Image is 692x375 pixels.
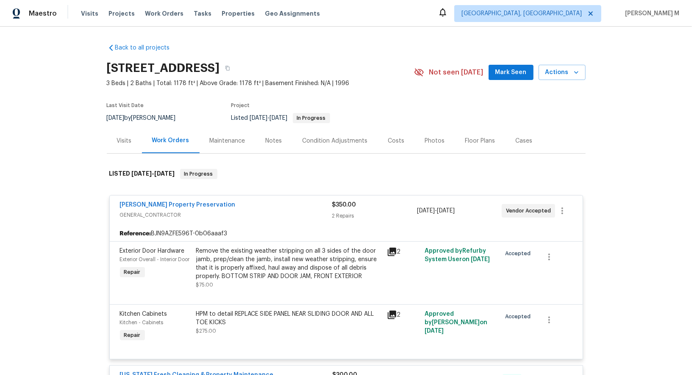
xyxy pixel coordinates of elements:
span: Vendor Accepted [506,207,554,215]
span: [PERSON_NAME] M [622,9,679,18]
span: [DATE] [270,115,288,121]
span: In Progress [294,116,329,121]
span: Accepted [505,249,534,258]
h2: [STREET_ADDRESS] [107,64,220,72]
span: Last Visit Date [107,103,144,108]
span: Work Orders [145,9,183,18]
div: Costs [388,137,405,145]
span: [DATE] [107,115,125,121]
button: Actions [539,65,586,80]
span: [DATE] [132,171,152,176]
span: Maestro [29,9,57,18]
div: Visits [117,137,132,145]
div: 2 Repairs [332,212,417,220]
span: Approved by Refurby System User on [425,248,490,262]
a: [PERSON_NAME] Property Preservation [120,202,236,208]
span: Actions [545,67,579,78]
span: Kitchen Cabinets [120,311,167,317]
div: 2 [387,247,420,257]
span: Projects [108,9,135,18]
span: $75.00 [196,282,214,287]
div: HPM to detail REPLACE SIDE PANEL NEAR SLIDING DOOR AND ALL TOE KICKS [196,310,382,327]
div: Notes [266,137,282,145]
span: Properties [222,9,255,18]
span: Tasks [194,11,211,17]
div: BJN9AZFE596T-0b06aaaf3 [110,226,583,241]
span: Accepted [505,312,534,321]
div: Work Orders [152,136,189,145]
span: - [132,171,175,176]
span: Repair [121,331,144,339]
span: $350.00 [332,202,356,208]
span: - [417,207,455,215]
span: [GEOGRAPHIC_DATA], [GEOGRAPHIC_DATA] [461,9,582,18]
span: Exterior Door Hardware [120,248,185,254]
div: Photos [425,137,445,145]
span: [DATE] [417,208,435,214]
span: Approved by [PERSON_NAME] on [425,311,487,334]
div: by [PERSON_NAME] [107,113,186,123]
span: Kitchen - Cabinets [120,320,164,325]
span: [DATE] [155,171,175,176]
button: Copy Address [220,61,235,76]
span: Not seen [DATE] [429,68,484,77]
div: Remove the existing weather stripping on all 3 sides of the door jamb, prep/clean the jamb, insta... [196,247,382,281]
div: Cases [516,137,533,145]
span: Project [231,103,250,108]
span: Mark Seen [495,67,527,78]
span: Visits [81,9,98,18]
span: [DATE] [471,256,490,262]
div: Floor Plans [465,137,495,145]
span: [DATE] [425,328,444,334]
span: 3 Beds | 2 Baths | Total: 1178 ft² | Above Grade: 1178 ft² | Basement Finished: N/A | 1996 [107,79,414,88]
div: 2 [387,310,420,320]
div: LISTED [DATE]-[DATE]In Progress [107,160,586,187]
b: Reference: [120,229,151,238]
span: - [250,115,288,121]
div: Maintenance [210,137,245,145]
h6: LISTED [109,169,175,179]
span: [DATE] [437,208,455,214]
span: Repair [121,268,144,276]
span: [DATE] [250,115,268,121]
span: Geo Assignments [265,9,320,18]
span: Exterior Overall - Interior Door [120,257,190,262]
span: GENERAL_CONTRACTOR [120,211,332,219]
span: Listed [231,115,330,121]
span: $275.00 [196,328,217,334]
span: In Progress [181,170,217,178]
a: Back to all projects [107,44,188,52]
div: Condition Adjustments [303,137,368,145]
button: Mark Seen [489,65,534,80]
